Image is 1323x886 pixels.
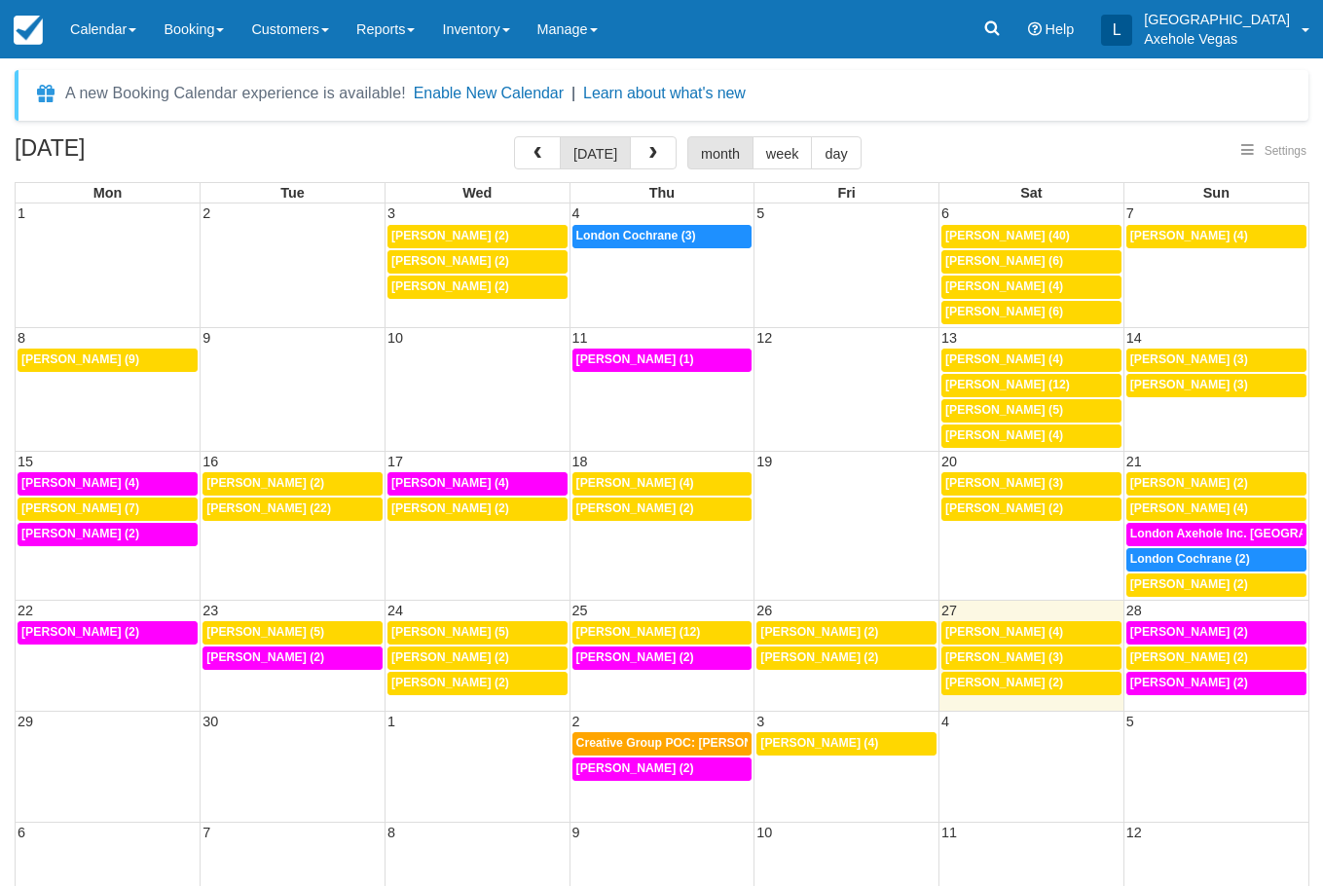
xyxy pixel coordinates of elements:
[1126,472,1306,496] a: [PERSON_NAME] (2)
[387,250,568,274] a: [PERSON_NAME] (2)
[941,672,1121,695] a: [PERSON_NAME] (2)
[941,646,1121,670] a: [PERSON_NAME] (3)
[1130,352,1248,366] span: [PERSON_NAME] (3)
[1126,646,1306,670] a: [PERSON_NAME] (2)
[202,498,383,521] a: [PERSON_NAME] (22)
[941,374,1121,397] a: [PERSON_NAME] (12)
[201,603,220,618] span: 23
[202,472,383,496] a: [PERSON_NAME] (2)
[202,646,383,670] a: [PERSON_NAME] (2)
[206,476,324,490] span: [PERSON_NAME] (2)
[756,646,937,670] a: [PERSON_NAME] (2)
[945,403,1063,417] span: [PERSON_NAME] (5)
[570,603,590,618] span: 25
[201,205,212,221] span: 2
[1124,454,1144,469] span: 21
[1130,476,1248,490] span: [PERSON_NAME] (2)
[93,185,123,201] span: Mon
[391,625,509,639] span: [PERSON_NAME] (5)
[21,352,139,366] span: [PERSON_NAME] (9)
[1126,548,1306,572] a: London Cochrane (2)
[386,603,405,618] span: 24
[649,185,675,201] span: Thu
[572,621,753,645] a: [PERSON_NAME] (12)
[572,349,753,372] a: [PERSON_NAME] (1)
[386,454,405,469] span: 17
[1126,621,1306,645] a: [PERSON_NAME] (2)
[1126,573,1306,597] a: [PERSON_NAME] (2)
[945,476,1063,490] span: [PERSON_NAME] (3)
[945,279,1063,293] span: [PERSON_NAME] (4)
[945,501,1063,515] span: [PERSON_NAME] (2)
[1124,330,1144,346] span: 14
[753,136,813,169] button: week
[941,621,1121,645] a: [PERSON_NAME] (4)
[1130,650,1248,664] span: [PERSON_NAME] (2)
[16,603,35,618] span: 22
[16,825,27,840] span: 6
[206,501,331,515] span: [PERSON_NAME] (22)
[941,498,1121,521] a: [PERSON_NAME] (2)
[939,205,951,221] span: 6
[572,498,753,521] a: [PERSON_NAME] (2)
[939,714,951,729] span: 4
[756,732,937,756] a: [PERSON_NAME] (4)
[1124,714,1136,729] span: 5
[576,501,694,515] span: [PERSON_NAME] (2)
[1020,185,1042,201] span: Sat
[941,349,1121,372] a: [PERSON_NAME] (4)
[462,185,492,201] span: Wed
[945,229,1070,242] span: [PERSON_NAME] (40)
[1126,523,1306,546] a: London Axehole Inc. [GEOGRAPHIC_DATA] (2)
[1101,15,1132,46] div: L
[391,279,509,293] span: [PERSON_NAME] (2)
[18,498,198,521] a: [PERSON_NAME] (7)
[754,603,774,618] span: 26
[945,676,1063,689] span: [PERSON_NAME] (2)
[576,650,694,664] span: [PERSON_NAME] (2)
[1265,144,1306,158] span: Settings
[16,205,27,221] span: 1
[945,305,1063,318] span: [PERSON_NAME] (6)
[811,136,861,169] button: day
[14,16,43,45] img: checkfront-main-nav-mini-logo.png
[1130,577,1248,591] span: [PERSON_NAME] (2)
[941,276,1121,299] a: [PERSON_NAME] (4)
[572,225,753,248] a: London Cochrane (3)
[1126,225,1306,248] a: [PERSON_NAME] (4)
[1124,825,1144,840] span: 12
[939,603,959,618] span: 27
[16,714,35,729] span: 29
[18,472,198,496] a: [PERSON_NAME] (4)
[1130,229,1248,242] span: [PERSON_NAME] (4)
[1203,185,1230,201] span: Sun
[391,254,509,268] span: [PERSON_NAME] (2)
[1126,672,1306,695] a: [PERSON_NAME] (2)
[21,527,139,540] span: [PERSON_NAME] (2)
[1126,498,1306,521] a: [PERSON_NAME] (4)
[945,378,1070,391] span: [PERSON_NAME] (12)
[941,250,1121,274] a: [PERSON_NAME] (6)
[18,621,198,645] a: [PERSON_NAME] (2)
[945,254,1063,268] span: [PERSON_NAME] (6)
[1124,205,1136,221] span: 7
[18,349,198,372] a: [PERSON_NAME] (9)
[754,825,774,840] span: 10
[391,229,509,242] span: [PERSON_NAME] (2)
[391,501,509,515] span: [PERSON_NAME] (2)
[391,676,509,689] span: [PERSON_NAME] (2)
[941,399,1121,423] a: [PERSON_NAME] (5)
[202,621,383,645] a: [PERSON_NAME] (5)
[201,454,220,469] span: 16
[206,650,324,664] span: [PERSON_NAME] (2)
[939,330,959,346] span: 13
[65,82,406,105] div: A new Booking Calendar experience is available!
[387,646,568,670] a: [PERSON_NAME] (2)
[754,454,774,469] span: 19
[1144,29,1290,49] p: Axehole Vegas
[387,276,568,299] a: [PERSON_NAME] (2)
[1130,552,1250,566] span: London Cochrane (2)
[941,225,1121,248] a: [PERSON_NAME] (40)
[387,225,568,248] a: [PERSON_NAME] (2)
[1028,22,1042,36] i: Help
